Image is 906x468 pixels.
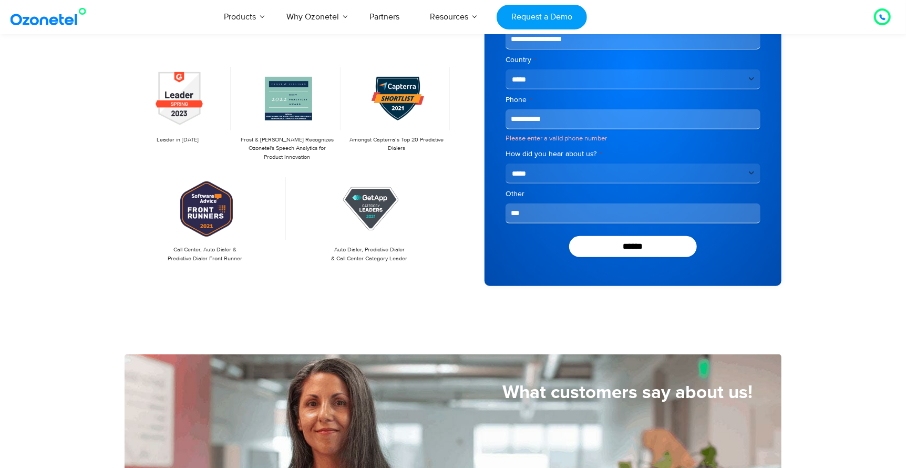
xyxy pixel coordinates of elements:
p: Leader in [DATE] [130,136,225,145]
label: How did you hear about us? [506,149,760,159]
a: Request a Demo [497,5,586,29]
p: Amongst Capterra’s Top 20 Predictive Dialers [349,136,445,153]
div: Please enter a valid phone number [506,134,760,144]
p: Auto Dialer, Predictive Dialer & Call Center Category Leader [294,246,445,263]
p: Frost & [PERSON_NAME] Recognizes Ozonetel's Speech Analytics for Product Innovation [239,136,335,162]
label: Other [506,189,760,199]
label: Country [506,55,760,65]
p: Call Center, Auto Dialer & Predictive Dialer Front Runner [130,246,281,263]
label: Phone [506,95,760,105]
h5: What customers say about us! [125,383,753,402]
